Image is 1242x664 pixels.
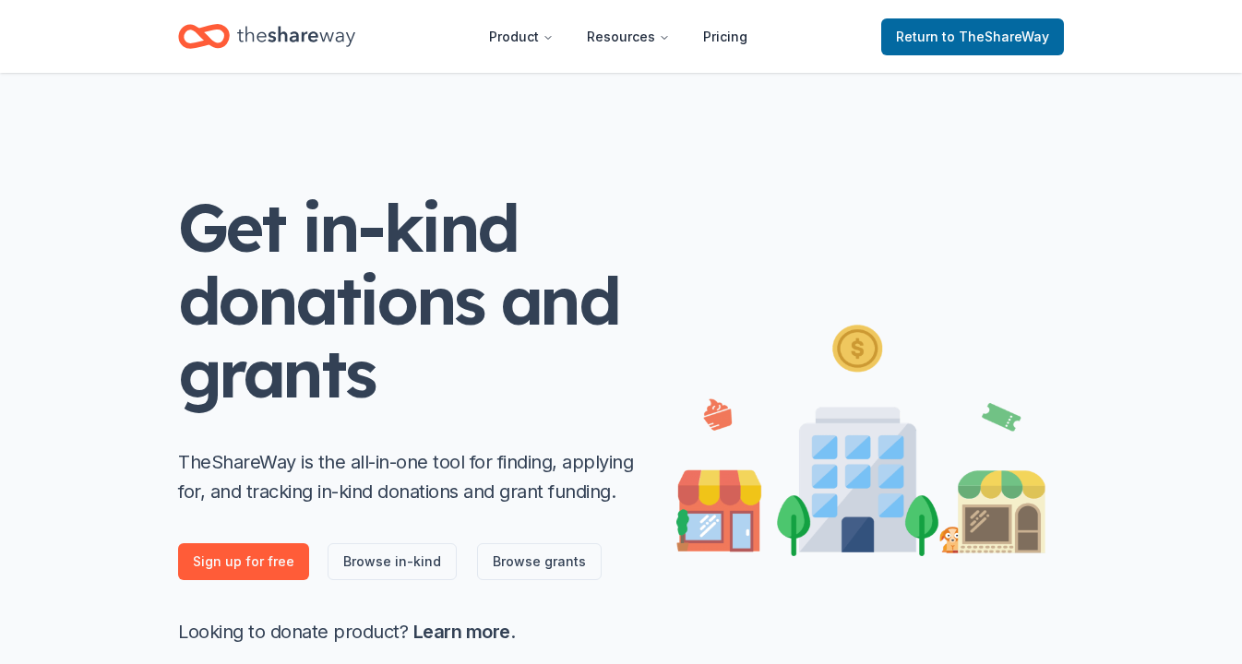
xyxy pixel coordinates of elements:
a: Pricing [688,18,762,55]
a: Browse grants [477,543,602,580]
h1: Get in-kind donations and grants [178,191,639,410]
a: Home [178,15,355,58]
button: Resources [572,18,685,55]
p: TheShareWay is the all-in-one tool for finding, applying for, and tracking in-kind donations and ... [178,447,639,506]
button: Product [474,18,568,55]
p: Looking to donate product? . [178,617,639,646]
span: to TheShareWay [942,29,1049,44]
nav: Main [474,15,762,58]
a: Learn more [413,621,510,643]
a: Returnto TheShareWay [881,18,1064,55]
a: Sign up for free [178,543,309,580]
img: Illustration for landing page [676,317,1045,556]
a: Browse in-kind [328,543,457,580]
span: Return [896,26,1049,48]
